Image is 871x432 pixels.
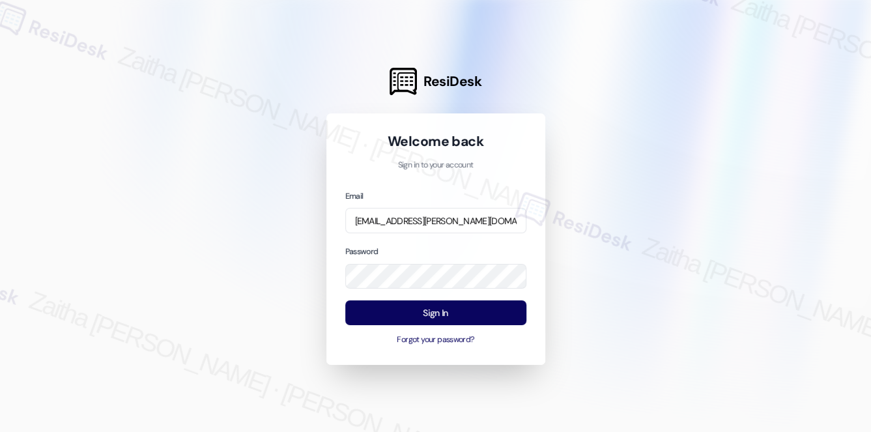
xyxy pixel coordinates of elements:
span: ResiDesk [423,72,481,91]
label: Password [345,246,378,257]
h1: Welcome back [345,132,526,151]
input: name@example.com [345,208,526,233]
p: Sign in to your account [345,160,526,171]
button: Forgot your password? [345,334,526,346]
button: Sign In [345,300,526,326]
img: ResiDesk Logo [390,68,417,95]
label: Email [345,191,364,201]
